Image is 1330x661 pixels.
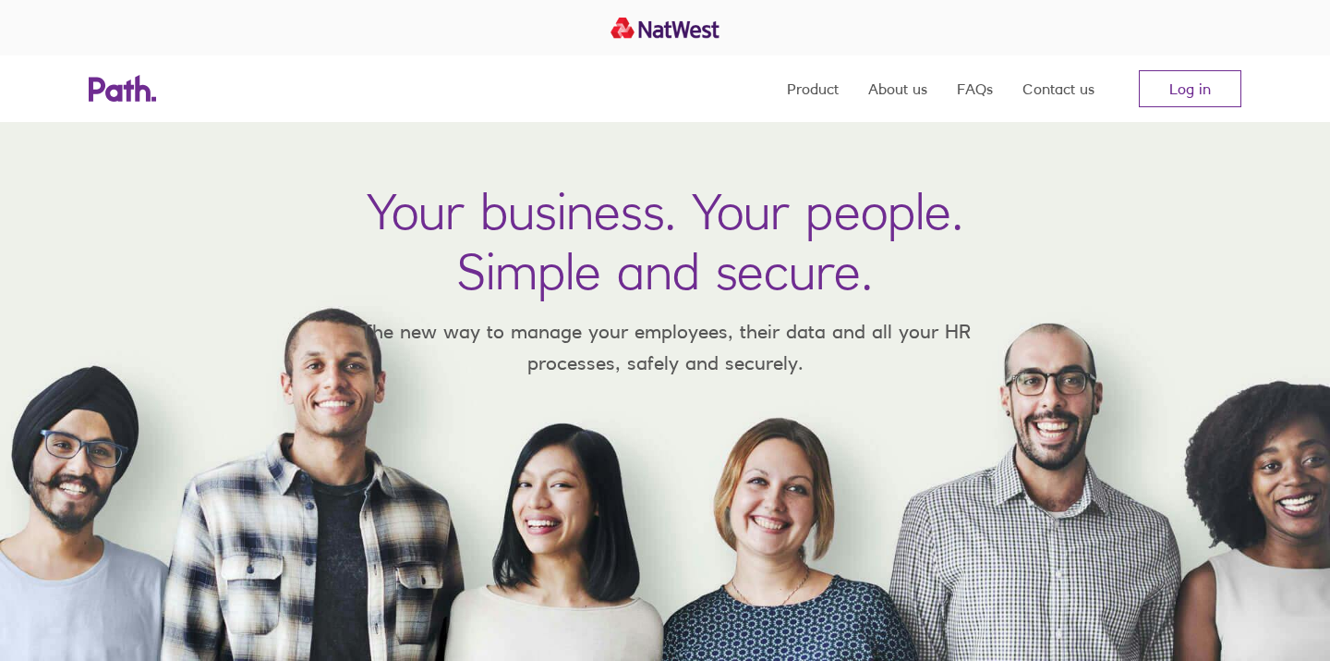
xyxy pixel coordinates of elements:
[787,55,839,122] a: Product
[1139,70,1241,107] a: Log in
[868,55,927,122] a: About us
[332,316,997,378] p: The new way to manage your employees, their data and all your HR processes, safely and securely.
[1022,55,1094,122] a: Contact us
[957,55,993,122] a: FAQs
[367,181,963,301] h1: Your business. Your people. Simple and secure.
